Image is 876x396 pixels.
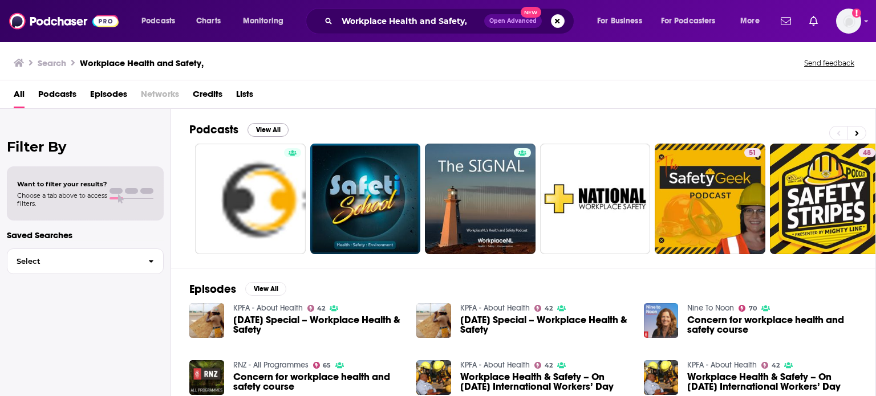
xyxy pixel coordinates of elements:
input: Search podcasts, credits, & more... [337,12,484,30]
button: open menu [654,12,732,30]
span: [DATE] Special – Workplace Health & Safety [460,315,630,334]
span: Choose a tab above to access filters. [17,191,107,207]
img: Workplace Health & Safety – On May 1st International Workers’ Day [416,360,451,395]
img: Concern for workplace health and safety course [189,360,224,395]
img: Concern for workplace health and safety course [644,303,679,338]
a: Concern for workplace health and safety course [233,372,403,391]
button: open menu [589,12,656,30]
button: Send feedback [801,58,858,68]
span: 42 [545,363,553,368]
a: Lists [236,85,253,108]
a: Nine To Noon [687,303,734,313]
button: Open AdvancedNew [484,14,542,28]
a: Labor Day Special – Workplace Health & Safety [460,315,630,334]
h2: Filter By [7,138,164,155]
a: All [14,85,25,108]
a: Show notifications dropdown [776,11,796,31]
a: KPFA - About Health [460,360,530,370]
a: KPFA - About Health [687,360,757,370]
a: Show notifications dropdown [805,11,822,31]
p: Saved Searches [7,230,164,240]
svg: Add a profile image [852,9,861,18]
button: open menu [235,12,298,30]
a: Labor Day Special – Workplace Health & Safety [233,315,403,334]
span: 42 [545,306,553,311]
span: 48 [863,148,871,159]
span: Open Advanced [489,18,537,24]
span: For Podcasters [661,13,716,29]
a: RNZ - All Programmes [233,360,309,370]
a: 42 [307,305,326,312]
span: Charts [196,13,221,29]
span: Workplace Health & Safety – On [DATE] International Workers’ Day [687,372,857,391]
a: EpisodesView All [189,282,286,296]
button: open menu [732,12,774,30]
div: Search podcasts, credits, & more... [317,8,585,34]
span: Logged in as ColinMcA [836,9,861,34]
span: New [521,7,541,18]
a: Workplace Health & Safety – On May 1st International Workers’ Day [687,372,857,391]
img: Workplace Health & Safety – On May 1st International Workers’ Day [644,360,679,395]
a: Podcasts [38,85,76,108]
a: KPFA - About Health [460,303,530,313]
span: 42 [772,363,780,368]
button: View All [245,282,286,296]
span: 65 [323,363,331,368]
span: For Business [597,13,642,29]
a: 51 [655,144,765,254]
button: Select [7,248,164,274]
a: Credits [193,85,222,108]
a: 42 [761,362,780,369]
a: Episodes [90,85,127,108]
a: PodcastsView All [189,123,289,137]
span: 51 [749,148,756,159]
span: [DATE] Special – Workplace Health & Safety [233,315,403,334]
span: Monitoring [243,13,283,29]
span: Want to filter your results? [17,180,107,188]
span: 42 [317,306,325,311]
span: Select [7,258,139,265]
h3: Search [38,58,66,68]
h2: Episodes [189,282,236,296]
h3: Workplace Health and Safety, [80,58,204,68]
img: Labor Day Special – Workplace Health & Safety [189,303,224,338]
img: Labor Day Special – Workplace Health & Safety [416,303,451,338]
button: View All [248,123,289,137]
button: open menu [133,12,190,30]
a: 70 [739,305,757,312]
span: More [740,13,760,29]
a: KPFA - About Health [233,303,303,313]
img: User Profile [836,9,861,34]
a: 42 [534,362,553,369]
span: Networks [141,85,179,108]
span: 70 [749,306,757,311]
h2: Podcasts [189,123,238,137]
a: 51 [744,148,761,157]
a: Workplace Health & Safety – On May 1st International Workers’ Day [460,372,630,391]
a: Charts [189,12,228,30]
a: Concern for workplace health and safety course [687,315,857,334]
span: Podcasts [141,13,175,29]
img: Podchaser - Follow, Share and Rate Podcasts [9,10,119,32]
span: Workplace Health & Safety – On [DATE] International Workers’ Day [460,372,630,391]
a: 42 [534,305,553,312]
button: Show profile menu [836,9,861,34]
a: 65 [313,362,331,369]
a: 48 [858,148,875,157]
